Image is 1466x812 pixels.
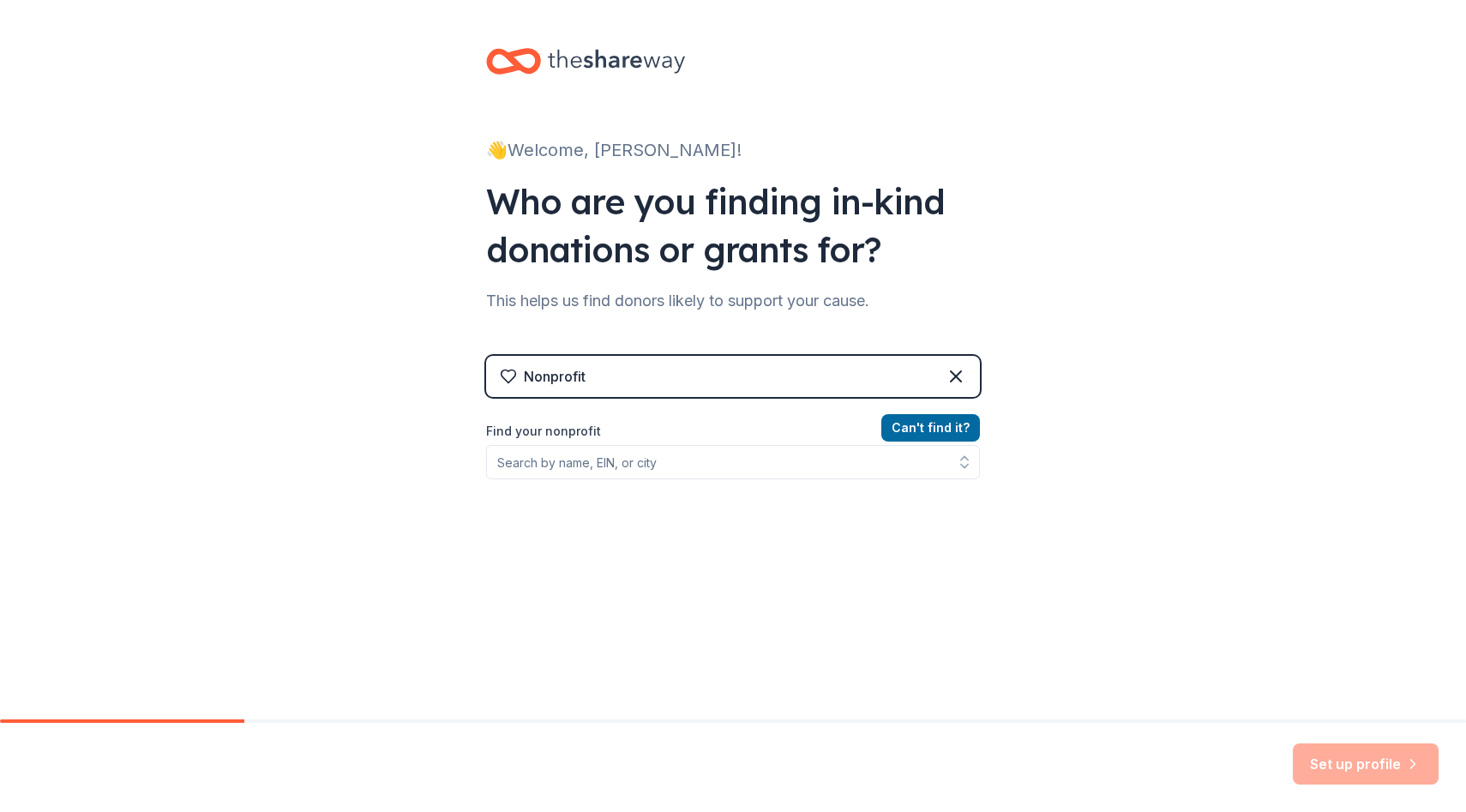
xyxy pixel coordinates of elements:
div: This helps us find donors likely to support your cause. [486,287,980,315]
div: 👋 Welcome, [PERSON_NAME]! [486,136,980,164]
div: Who are you finding in-kind donations or grants for? [486,177,980,274]
label: Find your nonprofit [486,421,980,442]
input: Search by name, EIN, or city [486,445,980,479]
div: Nonprofit [524,366,586,387]
button: Can't find it? [881,414,980,442]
